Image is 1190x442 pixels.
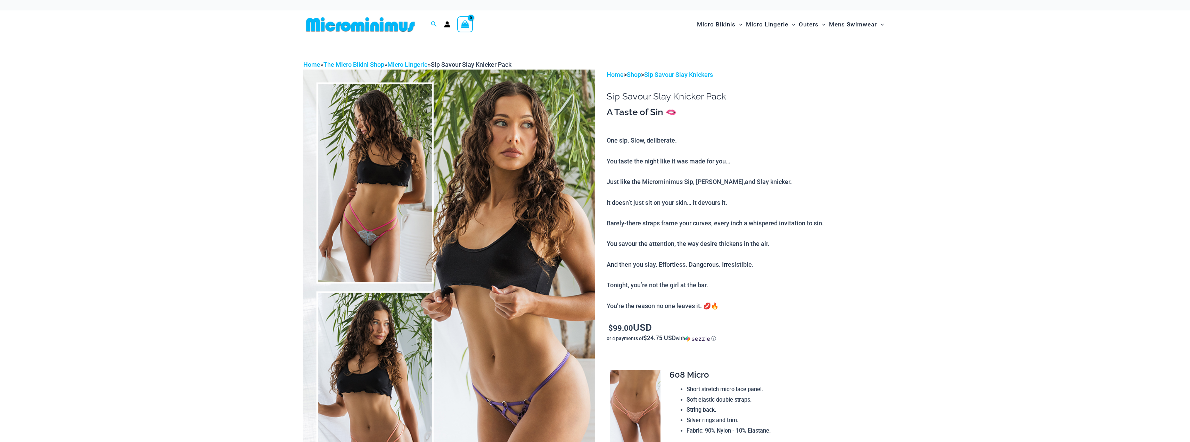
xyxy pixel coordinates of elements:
li: Soft elastic double straps. [687,395,881,405]
span: Outers [799,16,819,33]
span: Menu Toggle [788,16,795,33]
span: Micro Lingerie [746,16,788,33]
li: Silver rings and trim. [687,415,881,426]
a: View Shopping Cart, empty [457,16,473,32]
a: Micro Lingerie [387,61,428,68]
li: Short stretch micro lace panel. [687,384,881,395]
span: $24.75 USD [643,334,676,342]
a: OutersMenu ToggleMenu Toggle [797,14,827,35]
span: Menu Toggle [736,16,742,33]
a: Account icon link [444,21,450,27]
nav: Site Navigation [694,13,887,36]
a: Home [303,61,320,68]
p: > > [607,70,887,80]
bdi: 99.00 [608,323,633,333]
span: Menu Toggle [819,16,826,33]
a: Micro LingerieMenu ToggleMenu Toggle [744,14,797,35]
a: Shop [627,71,641,78]
div: or 4 payments of$24.75 USDwithSezzle Click to learn more about Sezzle [607,335,887,342]
a: Mens SwimwearMenu ToggleMenu Toggle [827,14,886,35]
p: USD [607,322,887,333]
li: String back. [687,405,881,415]
span: Micro Bikinis [697,16,736,33]
img: Sezzle [685,336,710,342]
h1: Sip Savour Slay Knicker Pack [607,91,887,102]
span: $ [608,323,613,333]
span: Sip Savour Slay Knicker Pack [431,61,511,68]
span: Mens Swimwear [829,16,877,33]
a: Micro BikinisMenu ToggleMenu Toggle [695,14,744,35]
div: or 4 payments of with [607,335,887,342]
a: Home [607,71,624,78]
h3: A Taste of Sin 🫦 [607,106,887,118]
img: MM SHOP LOGO FLAT [303,17,418,32]
a: Search icon link [431,20,437,29]
span: » » » [303,61,511,68]
a: Sip Savour Slay Knickers [644,71,713,78]
p: One sip. Slow, deliberate. You taste the night like it was made for you… Just like the Microminim... [607,135,887,311]
a: The Micro Bikini Shop [323,61,384,68]
span: Menu Toggle [877,16,884,33]
span: 608 Micro [670,370,709,380]
li: Fabric: 90% Nylon - 10% Elastane. [687,426,881,436]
